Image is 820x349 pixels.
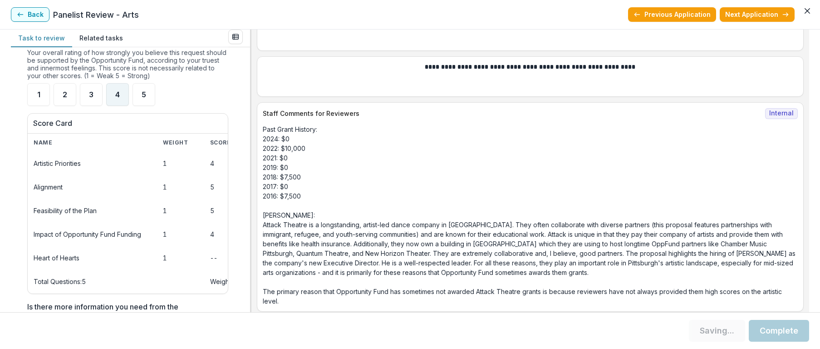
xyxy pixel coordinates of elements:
th: Weight [152,134,199,152]
td: 1 [152,152,199,175]
h3: Score Card [33,119,222,128]
th: Name [23,134,152,152]
td: Feasibility of the Plan [23,199,152,223]
button: Back [11,7,49,22]
td: 5 [199,199,285,223]
td: -- [199,246,285,270]
span: 2 [63,91,67,98]
td: Alignment [23,175,152,199]
p: Staff Comments for Reviewers [263,109,761,118]
td: 1 [152,246,199,270]
td: Weighted Sum: 18.00 [199,270,285,294]
span: 4 [115,91,120,98]
button: Next Application [720,7,795,22]
td: 4 [199,152,285,175]
div: Your overall rating of how strongly you believe this request should be supported by the Opportuni... [27,49,228,83]
button: View all reviews [228,30,243,44]
td: 1 [152,175,199,199]
th: Score [199,134,285,152]
td: 5 [199,175,285,199]
p: Is there more information you need from the organization? [27,301,223,323]
span: 3 [89,91,93,98]
td: 1 [152,199,199,223]
p: Panelist Review - Arts [53,9,139,21]
td: 4 [199,223,285,246]
p: Past Grant History: 2024: $0 2022: $10,000 2021: $0 2019: $0 2018: $7,500 2017: $0 2016: $7,500 [... [263,125,798,306]
button: Saving... [689,320,745,342]
button: Close [800,4,815,18]
span: Internal [765,108,798,119]
td: Total Questions: 5 [23,270,152,294]
button: Task to review [11,30,72,47]
span: 5 [142,91,146,98]
button: Complete [749,320,809,342]
td: Artistic Priorities [23,152,152,175]
td: 1 [152,223,199,246]
td: Impact of Opportunity Fund Funding [23,223,152,246]
span: 1 [37,91,40,98]
td: Heart of Hearts [23,246,152,270]
button: Previous Application [628,7,716,22]
button: Related tasks [72,30,130,47]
